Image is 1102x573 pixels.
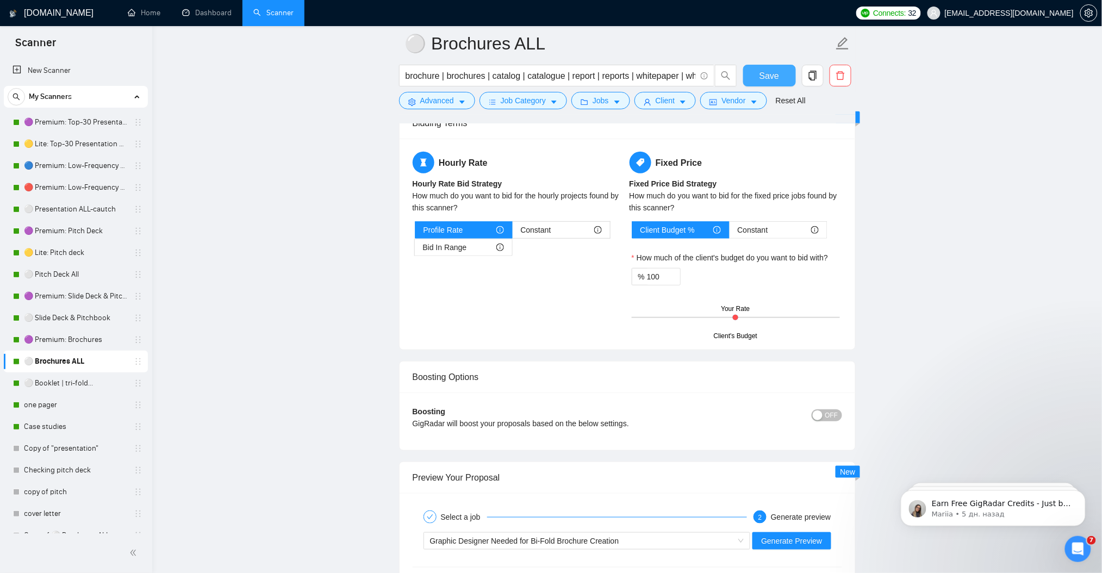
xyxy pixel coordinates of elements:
span: search [715,71,736,80]
img: upwork-logo.png [861,9,870,17]
span: info-circle [713,226,721,234]
label: How much of the client's budget do you want to bid with? [632,252,829,264]
iframe: To enrich screen reader interactions, please activate Accessibility in Grammarly extension settings [1065,536,1091,562]
span: holder [134,509,142,518]
button: delete [830,65,851,86]
span: check [427,514,433,520]
span: neutral face reaction [173,460,201,482]
button: setting [1080,4,1098,22]
a: ⚪ Pitch Deck All [24,264,127,285]
span: My Scanners [29,86,72,108]
span: 2 [758,514,762,521]
a: Case studies [24,416,127,438]
span: holder [134,444,142,453]
span: disappointed reaction [145,460,173,482]
a: dashboardDashboard [182,8,232,17]
span: Scanner [7,35,65,58]
span: caret-down [679,98,687,106]
span: holder [134,488,142,496]
a: Copy of "presentation" [24,438,127,459]
a: ⚪ Slide Deck & Pitchbook [24,307,127,329]
input: How much of the client's budget do you want to bid with? [647,269,680,285]
span: info-circle [811,226,819,234]
a: copy of pitch [24,481,127,503]
h5: Fixed Price [630,152,842,173]
span: holder [134,357,142,366]
span: Bid In Range [423,239,467,256]
div: Preview Your Proposal [413,462,842,493]
span: Vendor [721,95,745,107]
span: 😐 [179,460,195,482]
span: holder [134,379,142,388]
iframe: Intercom notifications сообщение [885,468,1102,544]
span: info-circle [594,226,602,234]
div: Generate preview [771,510,831,524]
a: 🟣 Premium: Top-30 Presentation Keywords [24,111,127,133]
span: Connects: [873,7,906,19]
div: Была ли полезна эта статья? [13,450,361,462]
span: Job Category [501,95,546,107]
span: New [840,468,855,476]
span: setting [1081,9,1097,17]
a: 🟡 Lite: Pitch deck [24,242,127,264]
div: Client's Budget [714,331,757,341]
button: search [8,88,25,105]
span: 7 [1087,536,1096,545]
input: Search Freelance Jobs... [406,69,696,83]
a: cover letter [24,503,127,525]
span: 😞 [151,460,166,482]
span: holder [134,140,142,148]
a: one pager [24,394,127,416]
input: Scanner name... [405,30,833,57]
a: 🔵 Premium: Low-Frequency Presentations [24,155,127,177]
span: holder [134,118,142,127]
button: Свернуть окно [327,4,347,25]
span: info-circle [496,244,504,251]
span: smiley reaction [201,460,229,482]
span: holder [134,335,142,344]
button: go back [7,4,28,25]
span: search [8,93,24,101]
a: 🟣 Premium: Brochures [24,329,127,351]
a: Copy of ⚪ Brochures ALL [24,525,127,546]
span: edit [836,36,850,51]
span: info-circle [496,226,504,234]
button: settingAdvancedcaret-down [399,92,475,109]
button: Save [743,65,796,86]
a: searchScanner [253,8,294,17]
a: ⚪ Booklet | tri-fold... [24,372,127,394]
a: Checking pitch deck [24,459,127,481]
img: logo [9,5,17,22]
a: 🟣 Premium: Pitch Deck [24,220,127,242]
a: homeHome [128,8,160,17]
span: idcard [709,98,717,106]
span: caret-down [613,98,621,106]
span: double-left [129,547,140,558]
div: How much do you want to bid for the hourly projects found by this scanner? [413,190,625,214]
span: holder [134,422,142,431]
span: setting [408,98,416,106]
span: Save [759,69,779,83]
span: Jobs [593,95,609,107]
a: setting [1080,9,1098,17]
span: holder [134,466,142,475]
span: caret-down [750,98,758,106]
h5: Hourly Rate [413,152,625,173]
span: Advanced [420,95,454,107]
button: folderJobscaret-down [571,92,630,109]
span: holder [134,248,142,257]
span: holder [134,401,142,409]
span: caret-down [550,98,558,106]
span: user [930,9,938,17]
span: holder [134,531,142,540]
span: folder [581,98,588,106]
span: 32 [908,7,917,19]
span: holder [134,161,142,170]
b: Hourly Rate Bid Strategy [413,179,502,188]
a: Открыть в справочном центре [120,496,254,505]
div: How much do you want to bid for the fixed price jobs found by this scanner? [630,190,842,214]
a: New Scanner [13,60,139,82]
